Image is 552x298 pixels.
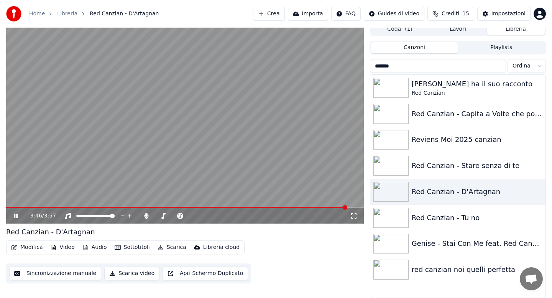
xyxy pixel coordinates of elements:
[288,7,328,21] button: Importa
[371,42,458,53] button: Canzoni
[8,242,46,253] button: Modifica
[57,10,77,18] a: Libreria
[48,242,78,253] button: Video
[412,212,542,223] div: Red Canzian - Tu no
[412,79,542,89] div: [PERSON_NAME] ha il suo racconto
[487,24,545,35] button: Libreria
[477,7,531,21] button: Impostazioni
[30,212,49,220] div: /
[203,244,240,251] div: Libreria cloud
[442,10,459,18] span: Crediti
[79,242,110,253] button: Audio
[163,267,248,280] button: Apri Schermo Duplicato
[44,212,56,220] span: 3:57
[253,7,284,21] button: Crea
[458,42,545,53] button: Playlists
[9,267,101,280] button: Sincronizzazione manuale
[112,242,153,253] button: Sottotitoli
[427,7,474,21] button: Crediti15
[29,10,45,18] a: Home
[104,267,159,280] button: Scarica video
[491,10,526,18] div: Impostazioni
[154,242,189,253] button: Scarica
[331,7,361,21] button: FAQ
[6,6,21,21] img: youka
[6,227,95,237] div: Red Canzian - D'Artagnan
[29,10,159,18] nav: breadcrumb
[520,267,543,290] div: Aprire la chat
[462,10,469,18] span: 15
[513,62,531,70] span: Ordina
[364,7,424,21] button: Guides di video
[412,264,542,275] div: red canzian noi quelli perfetta
[412,186,542,197] div: Red Canzian - D'Artagnan
[412,160,542,171] div: Red Canzian - Stare senza di te
[412,238,542,249] div: Genise - Stai Con Me feat. Red Canzian
[412,89,542,97] div: Red Canzian
[90,10,159,18] span: Red Canzian - D'Artagnan
[405,25,412,33] span: ( 1 )
[30,212,42,220] span: 3:46
[371,24,429,35] button: Coda
[429,24,487,35] button: Lavori
[412,109,542,119] div: Red Canzian - Capita a Volte che poi ci si trovi soli
[412,134,542,145] div: Reviens Moi 2025 canzian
